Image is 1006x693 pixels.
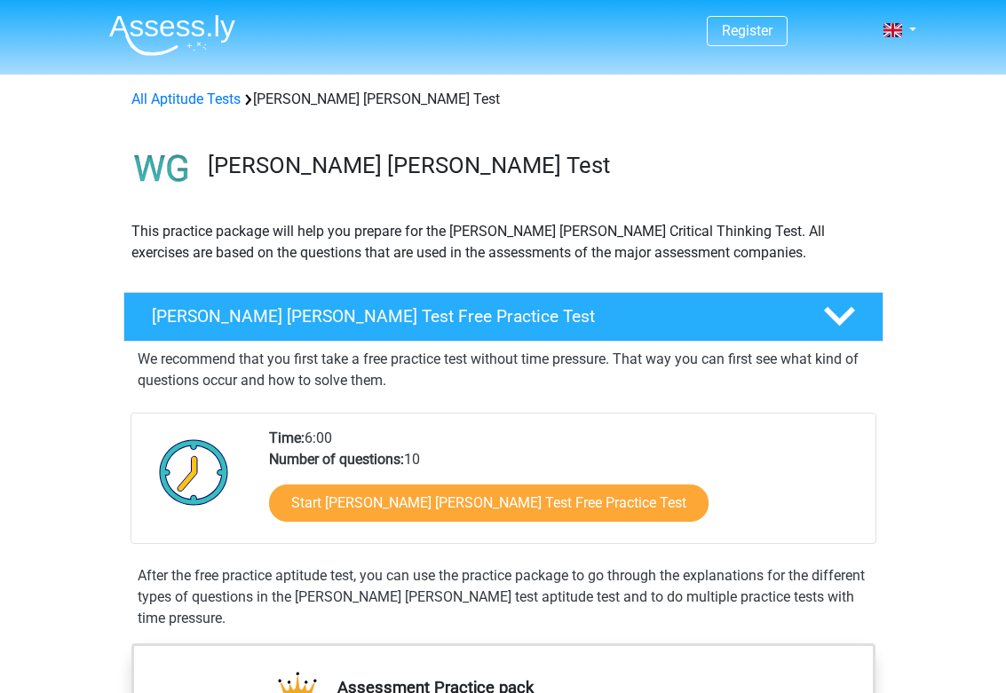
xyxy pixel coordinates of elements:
a: All Aptitude Tests [131,91,241,107]
img: watson glaser test [124,131,200,207]
img: Clock [149,428,239,516]
img: Assessly [109,14,235,56]
p: We recommend that you first take a free practice test without time pressure. That way you can fir... [138,349,869,391]
h4: [PERSON_NAME] [PERSON_NAME] Test Free Practice Test [152,306,795,327]
a: Start [PERSON_NAME] [PERSON_NAME] Test Free Practice Test [269,484,709,522]
div: 6:00 10 [256,428,875,543]
div: [PERSON_NAME] [PERSON_NAME] Test [124,89,883,110]
div: After the free practice aptitude test, you can use the practice package to go through the explana... [131,565,876,629]
h3: [PERSON_NAME] [PERSON_NAME] Test [208,152,869,179]
b: Number of questions: [269,451,404,468]
a: [PERSON_NAME] [PERSON_NAME] Test Free Practice Test [116,292,891,342]
b: Time: [269,429,305,446]
p: This practice package will help you prepare for the [PERSON_NAME] [PERSON_NAME] Critical Thinking... [131,221,875,264]
a: Register [722,22,772,39]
